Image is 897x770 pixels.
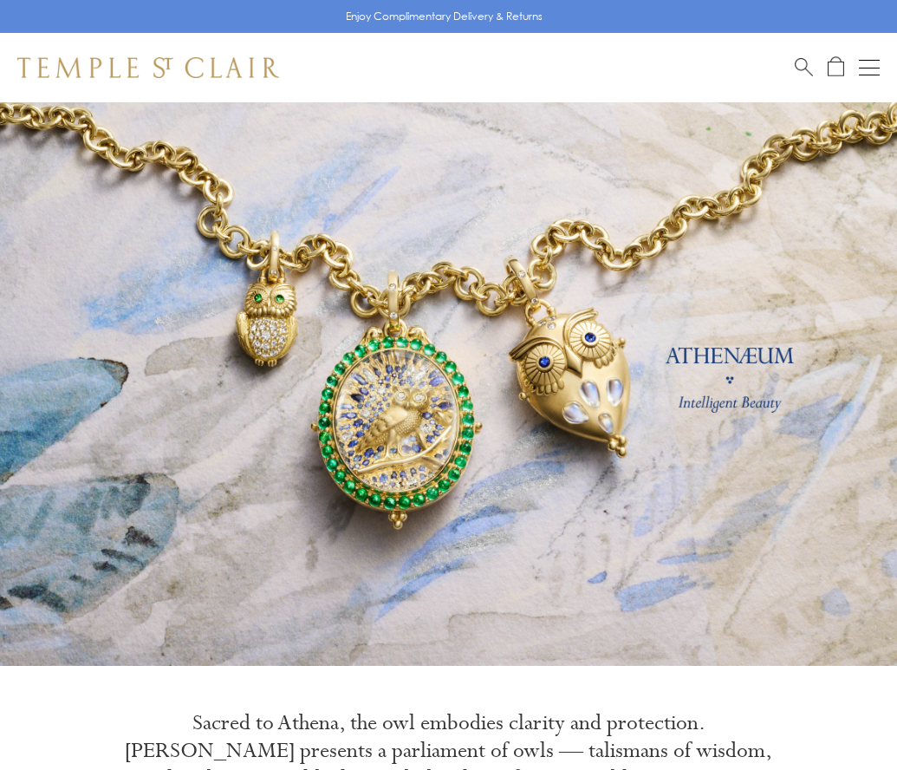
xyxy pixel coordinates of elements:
button: Open navigation [859,57,880,78]
img: Temple St. Clair [17,57,279,78]
a: Search [795,56,813,78]
p: Enjoy Complimentary Delivery & Returns [346,8,543,25]
a: Open Shopping Bag [828,56,844,78]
